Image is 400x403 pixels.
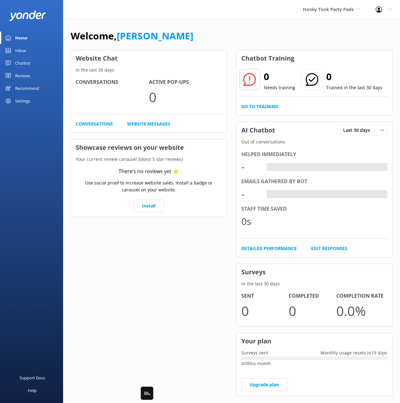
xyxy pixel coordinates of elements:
div: Reviews [15,69,30,82]
p: 0 / 0 this month [241,360,387,367]
p: 0 [241,300,289,321]
p: Your current review carousel (latest 5 star reviews) [71,156,226,163]
h3: Showcase reviews on your website [71,139,226,156]
div: Recommend [15,82,39,95]
h1: Welcome, [71,28,193,44]
div: Staff time saved [241,205,387,213]
p: 0 [149,86,222,108]
div: - [267,163,271,171]
div: Settings [15,95,30,107]
div: - [241,159,260,174]
a: Detailed Performance [241,245,297,252]
h3: Surveys [237,264,392,280]
h4: Completion Rate [336,292,384,300]
span: Last 30 days [343,127,374,134]
a: Install [134,200,164,212]
div: Help [28,384,37,397]
a: Website Messages [127,120,170,127]
p: Surveys sent [237,349,273,356]
h2: 0 [326,69,382,84]
h4: Sent [241,292,289,300]
h3: Chatbot Training [237,50,299,67]
p: 0.0 % [336,300,384,321]
a: Edit Responses [311,245,347,252]
p: Monthly usage resets in 19 days [316,349,392,356]
p: Use social proof to increase website sales. Install a badge or carousel on your website. [76,179,222,194]
div: Chatbot [15,57,31,69]
h4: Active Pop-ups [149,78,222,86]
a: [PERSON_NAME] [117,29,193,42]
span: Honky Tonk Party Pads [303,6,354,12]
div: Home [15,32,27,44]
a: Conversations [76,120,113,127]
h4: Completed [289,292,336,300]
div: Emails gathered by bot [241,178,387,186]
h3: Website Chat [71,50,226,67]
div: There’s no reviews yet ⭐ [119,167,179,176]
h3: Your plan [237,333,392,349]
h2: 0 [264,69,295,84]
p: Needs training [264,84,295,91]
p: 0 [289,300,336,321]
div: Support Docs [20,371,45,384]
a: Upgrade plan [241,378,287,391]
img: yonder-white-logo.png [9,10,46,21]
p: In the last 30 days [71,67,226,73]
div: Helped immediately [241,150,387,159]
div: Inbox [15,44,26,57]
h4: Conversations [76,78,149,86]
div: - [267,190,271,198]
div: 0s [241,214,260,229]
div: - [241,187,260,202]
a: Go to Training [241,103,278,110]
p: In the last 30 days [237,280,392,287]
p: Trained in the last 30 days [326,84,382,91]
h3: AI Chatbot [237,122,280,138]
p: Out of conversations [237,138,392,145]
